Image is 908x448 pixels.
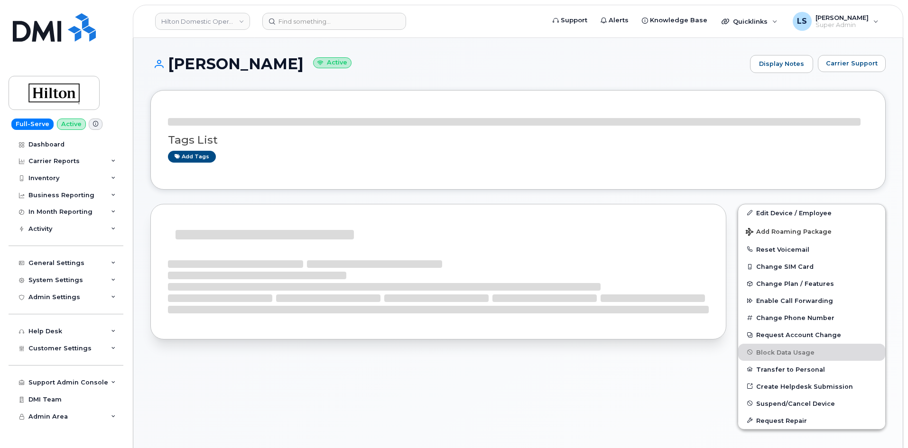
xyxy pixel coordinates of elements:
a: Display Notes [750,55,813,73]
small: Active [313,57,352,68]
a: Edit Device / Employee [738,204,885,221]
h3: Tags List [168,134,868,146]
button: Transfer to Personal [738,361,885,378]
button: Add Roaming Package [738,221,885,241]
button: Enable Call Forwarding [738,292,885,309]
button: Reset Voicemail [738,241,885,258]
h1: [PERSON_NAME] [150,55,745,72]
a: Create Helpdesk Submission [738,378,885,395]
button: Request Account Change [738,326,885,343]
span: Suspend/Cancel Device [756,400,835,407]
button: Block Data Usage [738,344,885,361]
button: Change Phone Number [738,309,885,326]
button: Request Repair [738,412,885,429]
button: Change SIM Card [738,258,885,275]
button: Change Plan / Features [738,275,885,292]
span: Enable Call Forwarding [756,297,833,304]
a: Add tags [168,151,216,163]
span: Change Plan / Features [756,280,834,287]
button: Suspend/Cancel Device [738,395,885,412]
span: Add Roaming Package [746,228,832,237]
span: Carrier Support [826,59,878,68]
button: Carrier Support [818,55,886,72]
